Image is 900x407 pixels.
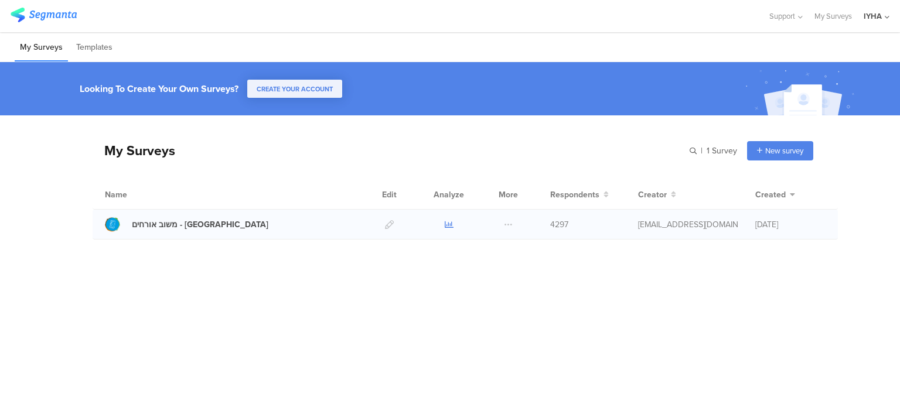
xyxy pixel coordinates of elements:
button: Respondents [550,189,609,201]
span: 1 Survey [707,145,737,157]
span: New survey [765,145,803,156]
img: create_account_image.svg [741,66,862,119]
span: CREATE YOUR ACCOUNT [257,84,333,94]
span: | [699,145,704,157]
div: My Surveys [93,141,175,160]
div: More [496,180,521,209]
li: My Surveys [15,34,68,61]
div: משוב אורחים - בית שאן [132,218,268,231]
span: Creator [638,189,667,201]
span: Support [769,11,795,22]
div: [DATE] [755,218,826,231]
div: Analyze [431,180,466,209]
span: Created [755,189,786,201]
img: segmanta logo [11,8,77,22]
div: Edit [377,180,402,209]
span: 4297 [550,218,568,231]
li: Templates [71,34,118,61]
div: IYHA [864,11,882,22]
div: Name [105,189,175,201]
button: Created [755,189,795,201]
div: ofir@iyha.org.il [638,218,738,231]
a: משוב אורחים - [GEOGRAPHIC_DATA] [105,217,268,232]
button: Creator [638,189,676,201]
button: CREATE YOUR ACCOUNT [247,80,342,98]
div: Looking To Create Your Own Surveys? [80,82,238,95]
span: Respondents [550,189,599,201]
